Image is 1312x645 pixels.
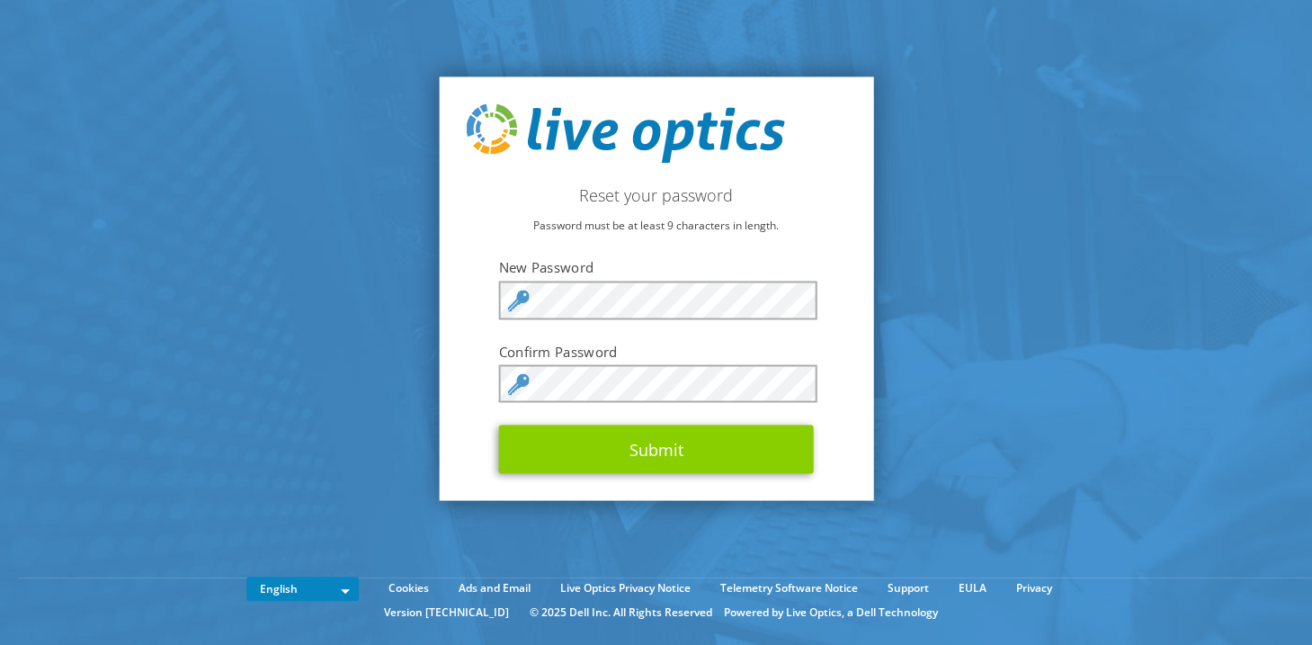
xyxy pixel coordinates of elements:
[445,578,544,598] a: Ads and Email
[707,578,871,598] a: Telemetry Software Notice
[945,578,1000,598] a: EULA
[499,342,814,360] label: Confirm Password
[724,603,938,623] li: Powered by Live Optics, a Dell Technology
[1003,578,1066,598] a: Privacy
[375,578,442,598] a: Cookies
[466,185,846,205] h2: Reset your password
[466,216,846,236] p: Password must be at least 9 characters in length.
[499,426,814,474] button: Submit
[874,578,942,598] a: Support
[547,578,704,598] a: Live Optics Privacy Notice
[499,258,814,276] label: New Password
[375,603,518,623] li: Version [TECHNICAL_ID]
[521,603,721,623] li: © 2025 Dell Inc. All Rights Reserved
[466,103,784,163] img: live_optics_svg.svg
